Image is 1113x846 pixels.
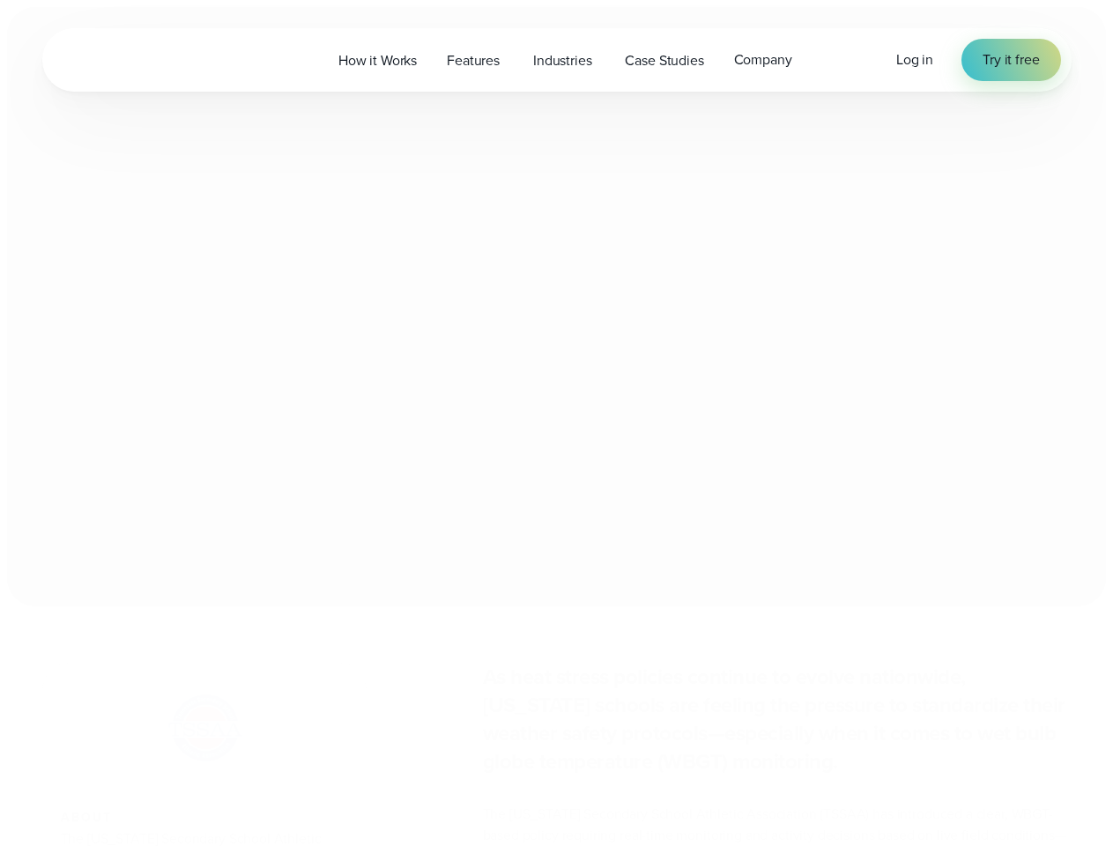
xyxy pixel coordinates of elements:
[447,50,500,71] span: Features
[323,42,432,78] a: How it Works
[610,42,718,78] a: Case Studies
[961,39,1060,81] a: Try it free
[734,49,792,70] span: Company
[983,49,1039,70] span: Try it free
[896,49,933,70] a: Log in
[625,50,703,71] span: Case Studies
[533,50,591,71] span: Industries
[338,50,417,71] span: How it Works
